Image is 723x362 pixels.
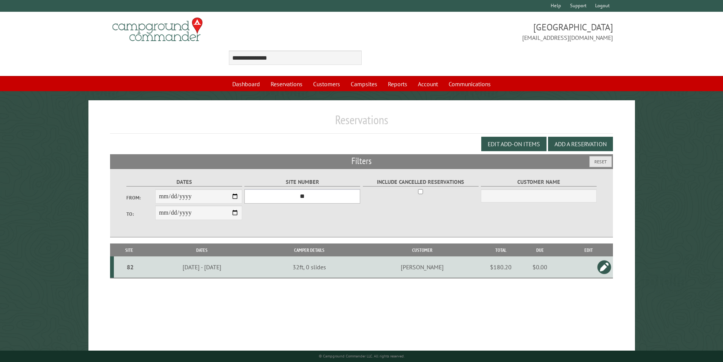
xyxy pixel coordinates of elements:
[383,77,412,91] a: Reports
[126,178,242,187] label: Dates
[481,137,547,151] button: Edit Add-on Items
[485,243,516,257] th: Total
[363,178,479,187] label: Include Cancelled Reservations
[444,77,495,91] a: Communications
[548,137,613,151] button: Add a Reservation
[362,21,613,42] span: [GEOGRAPHIC_DATA] [EMAIL_ADDRESS][DOMAIN_NAME]
[481,178,597,187] label: Customer Name
[126,194,155,201] label: From:
[259,243,359,257] th: Camper Details
[346,77,382,91] a: Campsites
[309,77,345,91] a: Customers
[564,243,613,257] th: Edit
[110,112,613,133] h1: Reservations
[259,256,359,278] td: 32ft, 0 slides
[516,256,564,278] td: $0.00
[126,210,155,218] label: To:
[359,256,485,278] td: [PERSON_NAME]
[485,256,516,278] td: $180.20
[110,15,205,44] img: Campground Commander
[516,243,564,257] th: Due
[228,77,265,91] a: Dashboard
[146,263,258,271] div: [DATE] - [DATE]
[117,263,143,271] div: 82
[145,243,259,257] th: Dates
[319,354,405,359] small: © Campground Commander LLC. All rights reserved.
[359,243,485,257] th: Customer
[266,77,307,91] a: Reservations
[589,156,612,167] button: Reset
[244,178,360,187] label: Site Number
[110,154,613,169] h2: Filters
[114,243,145,257] th: Site
[413,77,443,91] a: Account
